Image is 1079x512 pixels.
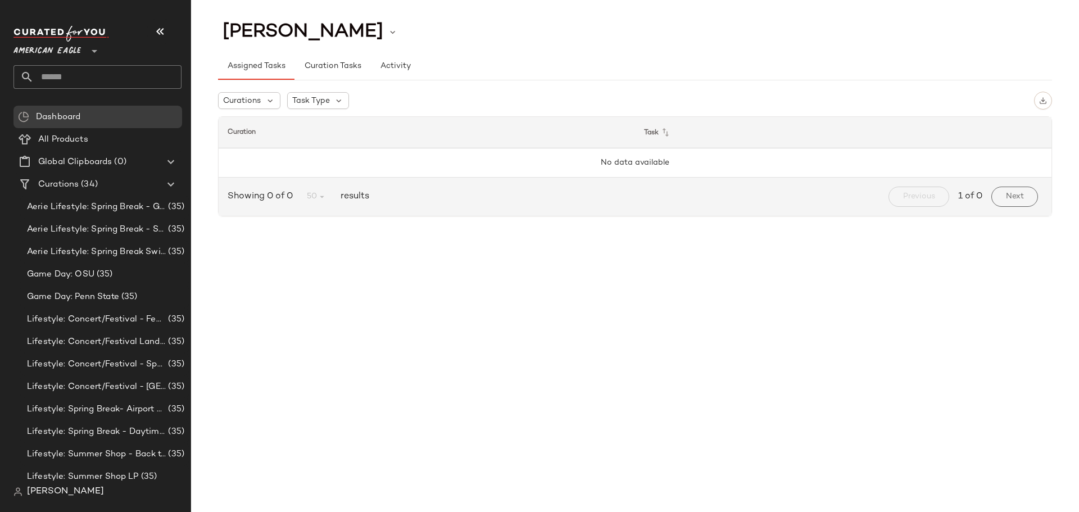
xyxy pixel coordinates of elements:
span: Curations [223,95,261,107]
th: Task [635,117,1051,148]
button: Next [991,187,1038,207]
span: (35) [166,246,184,259]
span: American Eagle [13,38,81,58]
span: Aerie Lifestyle: Spring Break - Sporty [27,223,166,236]
img: svg%3e [18,111,29,123]
span: Game Day: OSU [27,268,94,281]
span: Showing 0 of 0 [228,190,297,203]
img: svg%3e [13,487,22,496]
span: (35) [94,268,113,281]
span: Task Type [292,95,330,107]
span: Global Clipboards [38,156,112,169]
span: (35) [166,403,184,416]
span: Curations [38,178,79,191]
span: [PERSON_NAME] [27,485,104,499]
span: Curation Tasks [303,62,361,71]
span: Lifestyle: Summer Shop LP [27,470,139,483]
span: (35) [166,425,184,438]
span: (35) [166,448,184,461]
span: (35) [139,470,157,483]
span: Lifestyle: Concert/Festival - [GEOGRAPHIC_DATA] [27,380,166,393]
span: (35) [166,358,184,371]
span: Lifestyle: Spring Break- Airport Style [27,403,166,416]
span: (34) [79,178,98,191]
th: Curation [219,117,635,148]
span: (35) [166,223,184,236]
span: Lifestyle: Spring Break - Daytime Casual [27,425,166,438]
span: (35) [166,380,184,393]
img: svg%3e [1039,97,1047,105]
span: Lifestyle: Concert/Festival - Sporty [27,358,166,371]
span: results [336,190,369,203]
span: Lifestyle: Summer Shop - Back to School Essentials [27,448,166,461]
span: (0) [112,156,126,169]
span: Assigned Tasks [227,62,285,71]
span: 1 of 0 [958,190,982,203]
span: (35) [166,336,184,348]
span: All Products [38,133,88,146]
span: (35) [119,291,138,303]
span: Dashboard [36,111,80,124]
span: (35) [166,201,184,214]
span: Lifestyle: Concert/Festival Landing Page [27,336,166,348]
span: Aerie Lifestyle: Spring Break Swimsuits Landing Page [27,246,166,259]
td: No data available [219,148,1051,178]
span: Next [1005,192,1024,201]
span: (35) [166,313,184,326]
span: Lifestyle: Concert/Festival - Femme [27,313,166,326]
span: Aerie Lifestyle: Spring Break - Girly/Femme [27,201,166,214]
span: Game Day: Penn State [27,291,119,303]
span: [PERSON_NAME] [223,21,383,43]
span: Activity [380,62,411,71]
img: cfy_white_logo.C9jOOHJF.svg [13,26,109,42]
